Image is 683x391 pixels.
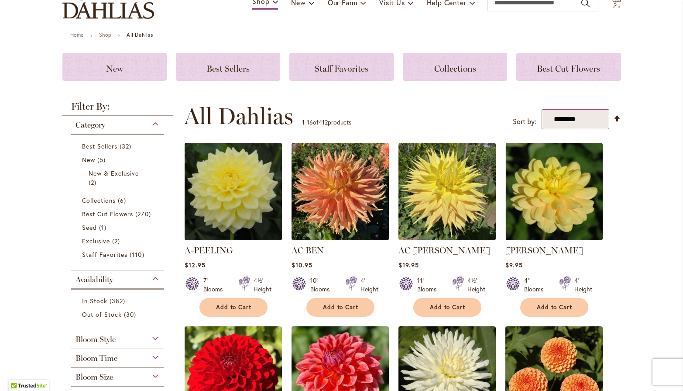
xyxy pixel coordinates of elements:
[76,372,113,382] span: Bloom Size
[82,237,110,245] span: Exclusive
[82,310,156,319] a: Out of Stock 30
[76,353,117,363] span: Bloom Time
[417,276,442,294] div: 11" Blooms
[106,63,123,74] span: New
[516,53,621,81] a: Best Cut Flowers
[323,304,359,311] span: Add to Cart
[130,250,146,259] span: 110
[110,296,127,305] span: 382
[302,118,305,126] span: 1
[127,31,153,38] strong: All Dahlias
[185,261,206,269] span: $12.95
[289,53,394,81] a: Staff Favorites
[292,245,324,256] a: AC BEN
[62,102,173,116] strong: Filter By:
[574,276,592,294] div: 4' Height
[302,115,351,129] p: - of products
[82,142,118,150] span: Best Sellers
[505,261,523,269] span: $9.95
[82,223,156,232] a: Seed
[505,234,603,242] a: AHOY MATEY
[524,276,549,294] div: 4" Blooms
[82,297,107,305] span: In Stock
[89,169,149,187] a: New &amp; Exclusive
[82,250,128,259] span: Staff Favorites
[82,223,97,232] span: Seed
[82,236,156,246] a: Exclusive
[315,63,368,74] span: Staff Favorites
[82,142,156,151] a: Best Sellers
[310,276,335,294] div: 10" Blooms
[360,276,378,294] div: 4' Height
[76,335,116,344] span: Bloom Style
[505,245,583,256] a: [PERSON_NAME]
[307,118,313,126] span: 16
[184,103,293,129] span: All Dahlias
[82,250,156,259] a: Staff Favorites
[82,296,156,305] a: In Stock 382
[403,53,507,81] a: Collections
[206,63,250,74] span: Best Sellers
[216,304,252,311] span: Add to Cart
[430,304,466,311] span: Add to Cart
[185,143,282,240] img: A-Peeling
[537,304,573,311] span: Add to Cart
[306,298,374,317] button: Add to Cart
[434,63,476,74] span: Collections
[82,209,156,218] a: Best Cut Flowers
[254,276,271,294] div: 4½' Height
[62,53,167,81] a: New
[76,275,113,284] span: Availability
[89,178,99,187] span: 2
[413,298,481,317] button: Add to Cart
[70,31,84,38] a: Home
[614,1,617,7] span: 5
[82,156,95,164] span: New
[185,234,282,242] a: A-Peeling
[89,169,139,177] span: New & Exclusive
[467,276,485,294] div: 4½' Height
[82,310,122,318] span: Out of Stock
[7,360,31,384] iframe: Launch Accessibility Center
[135,209,153,218] span: 270
[97,155,108,164] span: 5
[76,120,105,130] span: Category
[398,234,496,242] a: AC Jeri
[120,142,134,151] span: 32
[292,234,389,242] a: AC BEN
[176,53,280,81] a: Best Sellers
[319,118,328,126] span: 412
[520,298,588,317] button: Add to Cart
[203,276,228,294] div: 7" Blooms
[82,155,156,164] a: New
[292,143,389,240] img: AC BEN
[513,114,536,130] label: Sort by:
[99,223,109,232] span: 1
[124,310,138,319] span: 30
[505,143,603,240] img: AHOY MATEY
[99,31,111,38] a: Shop
[82,210,134,218] span: Best Cut Flowers
[398,261,419,269] span: $19.95
[112,236,122,246] span: 2
[118,196,128,205] span: 6
[82,196,116,204] span: Collections
[199,298,268,317] button: Add to Cart
[185,245,233,256] a: A-PEELING
[398,143,496,240] img: AC Jeri
[398,245,490,256] a: AC [PERSON_NAME]
[82,196,156,205] a: Collections
[292,261,312,269] span: $10.95
[537,63,600,74] span: Best Cut Flowers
